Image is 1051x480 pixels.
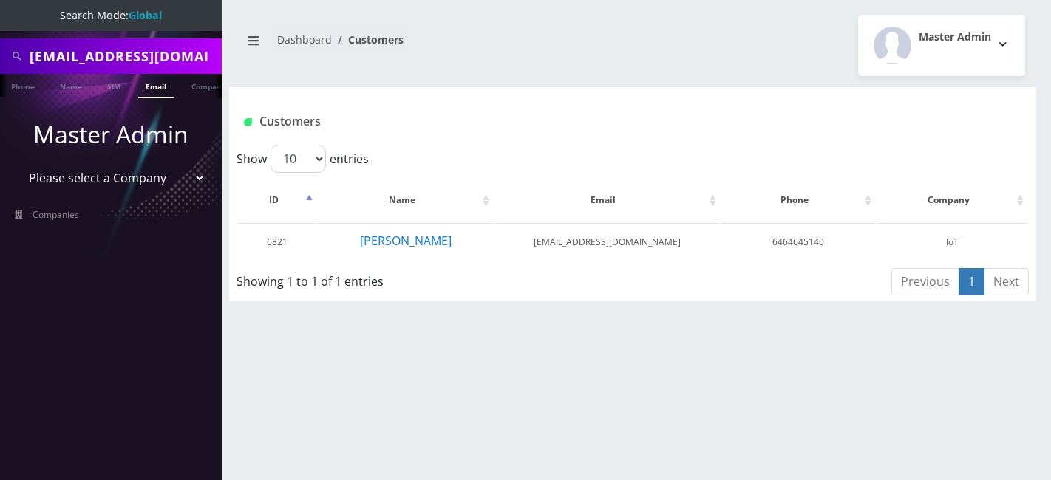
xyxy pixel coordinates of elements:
[877,179,1027,222] th: Company: activate to sort column ascending
[238,223,316,261] td: 6821
[891,268,959,295] a: Previous
[184,74,234,97] a: Company
[138,74,174,98] a: Email
[129,8,162,22] strong: Global
[721,179,876,222] th: Phone: activate to sort column ascending
[244,114,888,128] h1: Customers
[332,32,404,47] li: Customers
[984,268,1029,295] a: Next
[359,231,452,250] button: [PERSON_NAME]
[271,145,326,173] select: Showentries
[494,223,719,261] td: [EMAIL_ADDRESS][DOMAIN_NAME]
[52,74,89,97] a: Name
[721,223,876,261] td: 6464645140
[238,179,316,222] th: ID: activate to sort column descending
[60,8,162,22] span: Search Mode:
[277,32,332,47] a: Dashboard
[4,74,42,97] a: Phone
[237,267,556,290] div: Showing 1 to 1 of 1 entries
[240,24,622,66] nav: breadcrumb
[494,179,719,222] th: Email: activate to sort column ascending
[959,268,984,295] a: 1
[858,15,1025,76] button: Master Admin
[318,179,493,222] th: Name: activate to sort column ascending
[30,42,218,70] input: Search All Companies
[237,145,369,173] label: Show entries
[919,31,991,44] h2: Master Admin
[877,223,1027,261] td: IoT
[33,208,79,221] span: Companies
[100,74,128,97] a: SIM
